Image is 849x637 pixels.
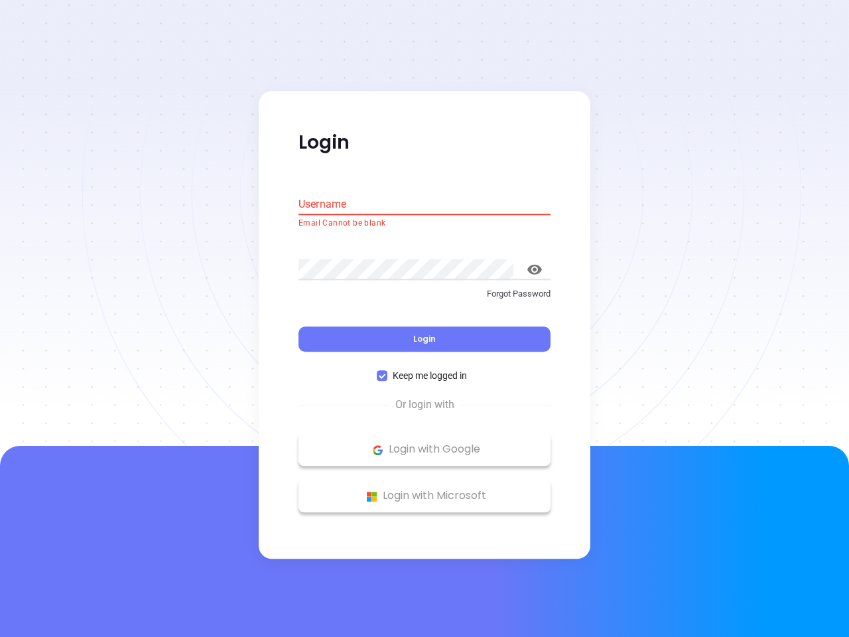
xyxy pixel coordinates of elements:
a: Forgot Password [298,287,551,311]
img: Google Logo [369,442,386,459]
p: Login [298,131,551,155]
span: Login [413,334,436,345]
p: Login with Google [305,440,544,460]
span: Keep me logged in [387,369,472,384]
button: Login [298,327,551,352]
p: Login with Microsoft [305,486,544,506]
span: Or login with [389,397,461,413]
button: Google Logo Login with Google [298,433,551,466]
p: Forgot Password [298,287,551,301]
img: Microsoft Logo [363,488,380,505]
button: toggle password visibility [519,253,551,285]
button: Microsoft Logo Login with Microsoft [298,480,551,513]
p: Email Cannot be blank [298,217,551,230]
